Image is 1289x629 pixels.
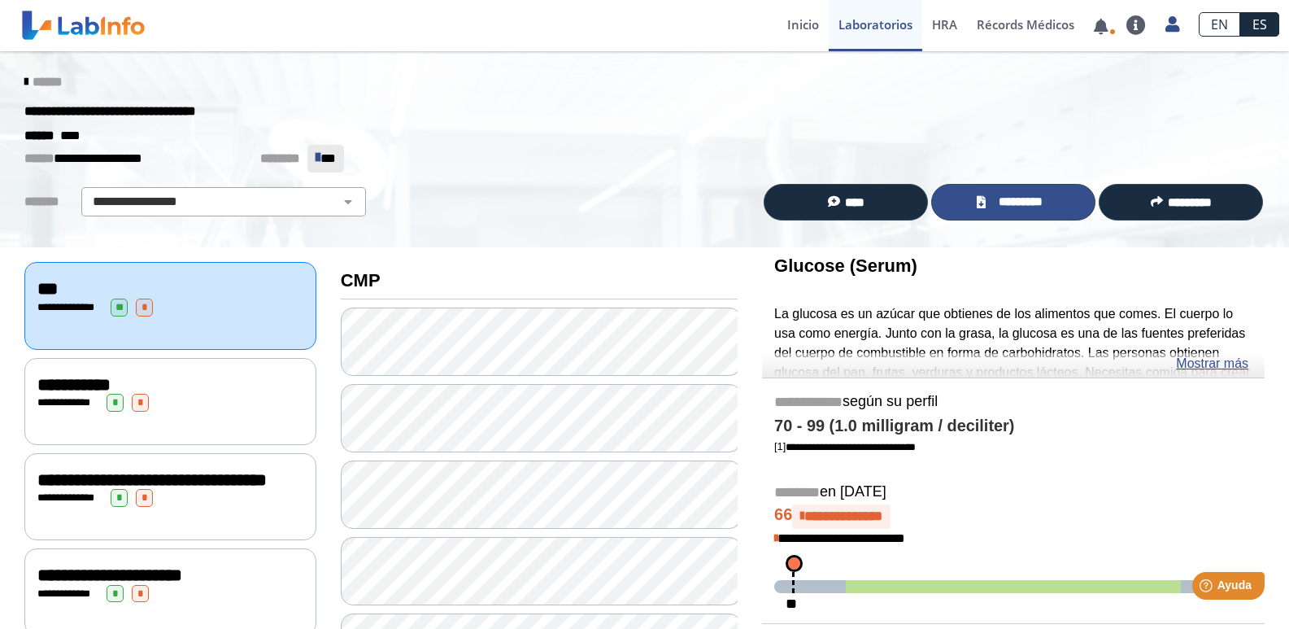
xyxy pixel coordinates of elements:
h4: 66 [774,505,1252,529]
a: Mostrar más [1176,354,1248,373]
a: ES [1240,12,1279,37]
a: [1] [774,440,916,452]
h5: en [DATE] [774,483,1252,502]
span: HRA [932,16,957,33]
p: La glucosa es un azúcar que obtienes de los alimentos que comes. El cuerpo lo usa como energía. J... [774,304,1252,440]
b: CMP [341,270,381,290]
h5: según su perfil [774,393,1252,412]
h4: 70 - 99 (1.0 milligram / deciliter) [774,417,1252,436]
a: EN [1199,12,1240,37]
b: Glucose (Serum) [774,256,917,276]
iframe: Help widget launcher [1144,566,1271,611]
